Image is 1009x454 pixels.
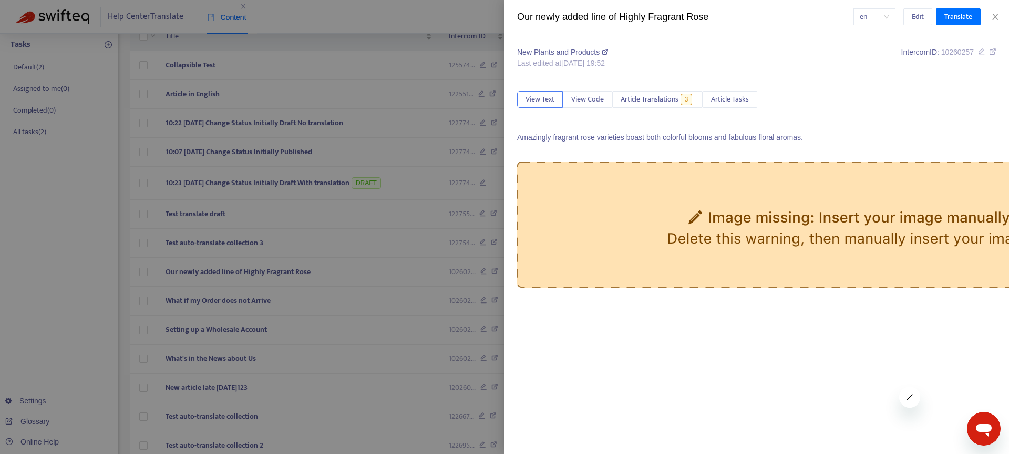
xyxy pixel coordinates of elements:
[517,10,853,24] div: Our newly added line of Highly Fragrant Rose
[563,91,612,108] button: View Code
[571,94,604,105] span: View Code
[967,412,1001,446] iframe: Button to launch messaging window
[612,91,703,108] button: Article Translations3
[703,91,757,108] button: Article Tasks
[899,387,920,408] iframe: Close message
[860,9,889,25] span: en
[991,13,1000,21] span: close
[517,91,563,108] button: View Text
[681,94,693,105] span: 3
[526,94,554,105] span: View Text
[903,8,932,25] button: Edit
[6,7,76,16] span: Hi. Need any help?
[941,48,974,56] span: 10260257
[901,47,996,69] div: Intercom ID:
[517,58,608,69] div: Last edited at [DATE] 19:52
[944,11,972,23] span: Translate
[936,8,981,25] button: Translate
[517,48,608,56] span: New Plants and Products
[517,132,996,143] p: Amazingly fragrant rose varieties boast both colorful blooms and fabulous floral aromas.
[621,94,678,105] span: Article Translations
[988,12,1003,22] button: Close
[912,11,924,23] span: Edit
[711,94,749,105] span: Article Tasks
